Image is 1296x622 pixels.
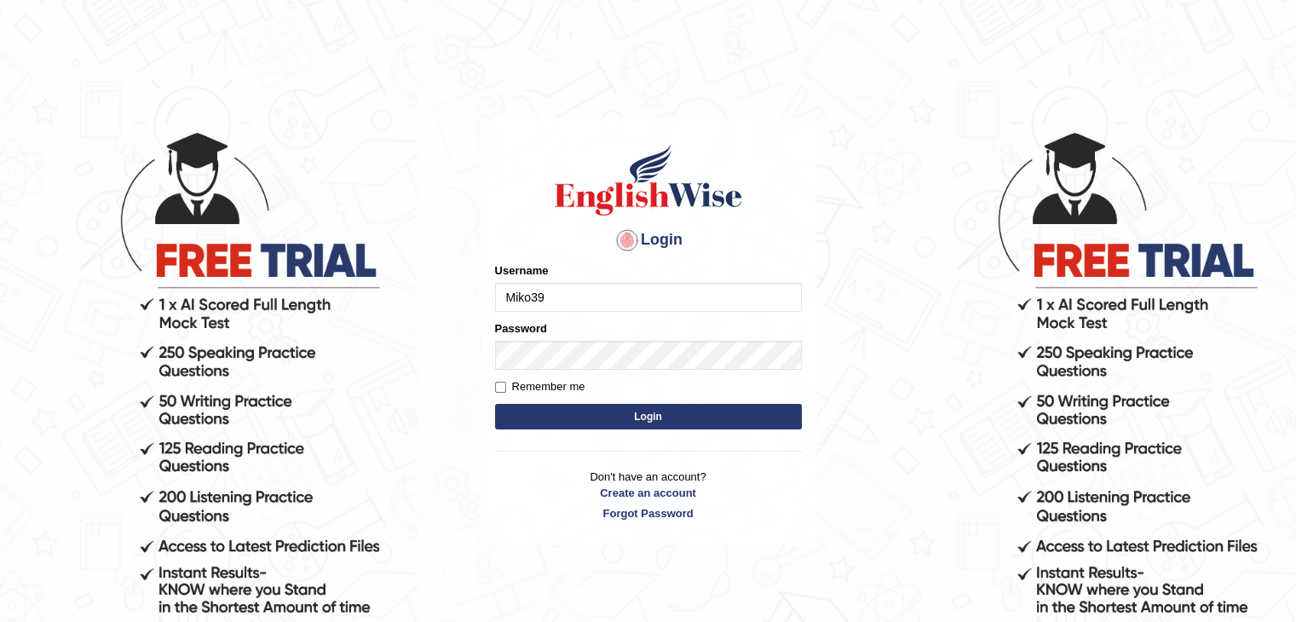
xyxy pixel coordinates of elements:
label: Remember me [495,378,585,395]
p: Don't have an account? [495,469,802,521]
button: Login [495,404,802,429]
input: Remember me [495,382,506,393]
label: Username [495,262,549,279]
h4: Login [495,227,802,254]
label: Password [495,320,547,337]
a: Create an account [495,485,802,501]
a: Forgot Password [495,505,802,521]
img: Logo of English Wise sign in for intelligent practice with AI [551,141,746,218]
